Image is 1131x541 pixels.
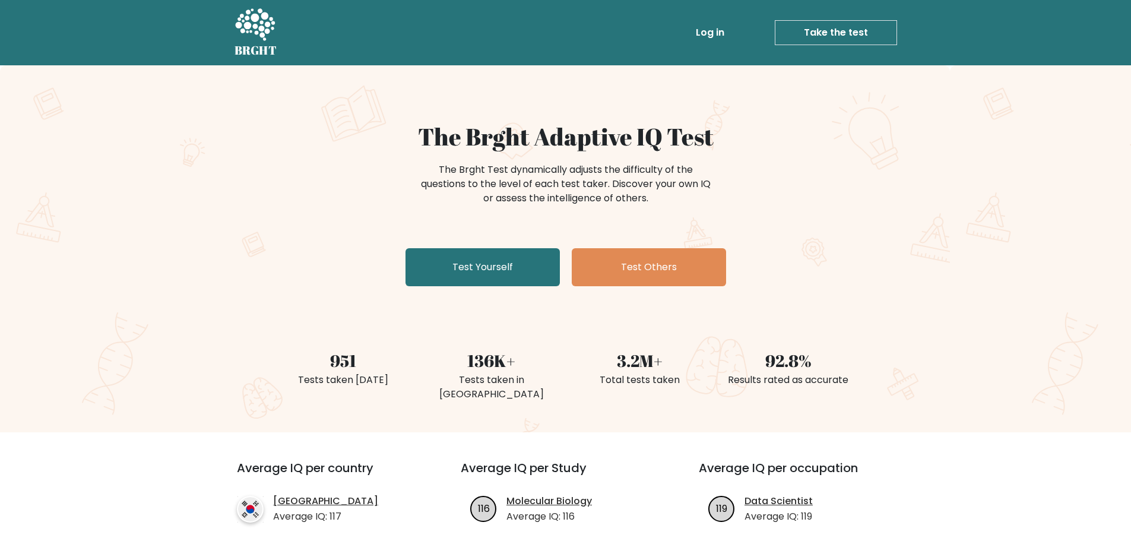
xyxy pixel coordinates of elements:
[405,248,560,286] a: Test Yourself
[237,496,264,523] img: country
[417,163,714,205] div: The Brght Test dynamically adjusts the difficulty of the questions to the level of each test take...
[276,348,410,373] div: 951
[775,20,897,45] a: Take the test
[572,248,726,286] a: Test Others
[573,348,707,373] div: 3.2M+
[235,5,277,61] a: BRGHT
[273,494,378,508] a: [GEOGRAPHIC_DATA]
[276,373,410,387] div: Tests taken [DATE]
[506,494,592,508] a: Molecular Biology
[573,373,707,387] div: Total tests taken
[424,348,559,373] div: 136K+
[273,510,378,524] p: Average IQ: 117
[276,122,856,151] h1: The Brght Adaptive IQ Test
[237,461,418,489] h3: Average IQ per country
[424,373,559,401] div: Tests taken in [GEOGRAPHIC_DATA]
[691,21,729,45] a: Log in
[745,510,813,524] p: Average IQ: 119
[721,348,856,373] div: 92.8%
[721,373,856,387] div: Results rated as accurate
[699,461,908,489] h3: Average IQ per occupation
[716,501,727,515] text: 119
[506,510,592,524] p: Average IQ: 116
[235,43,277,58] h5: BRGHT
[745,494,813,508] a: Data Scientist
[461,461,670,489] h3: Average IQ per Study
[478,501,490,515] text: 116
